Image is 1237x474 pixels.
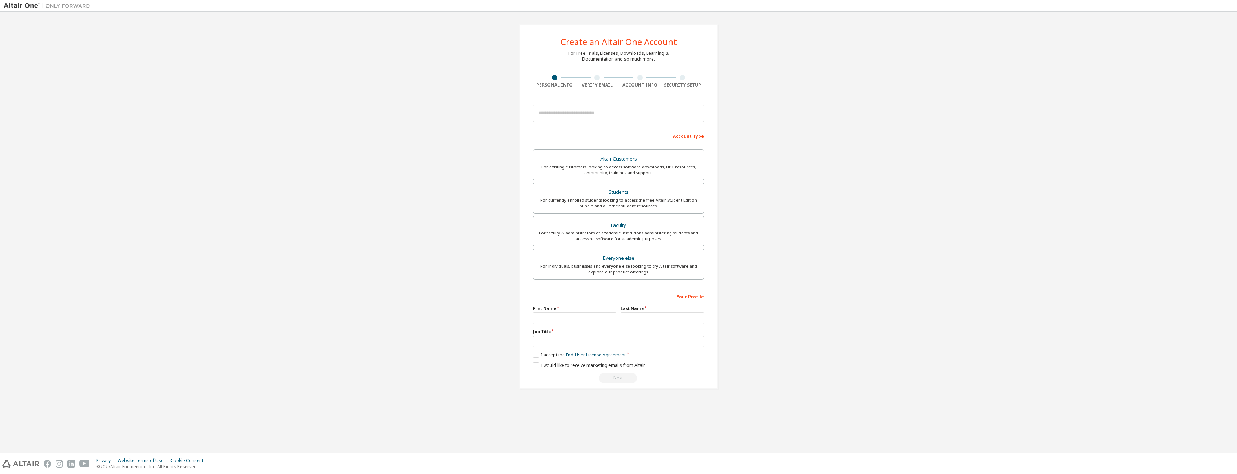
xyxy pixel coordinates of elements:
[618,82,661,88] div: Account Info
[538,230,699,242] div: For faculty & administrators of academic institutions administering students and accessing softwa...
[118,458,170,464] div: Website Terms of Use
[538,197,699,209] div: For currently enrolled students looking to access the free Altair Student Edition bundle and all ...
[533,82,576,88] div: Personal Info
[538,220,699,231] div: Faculty
[67,460,75,468] img: linkedin.svg
[538,253,699,263] div: Everyone else
[568,51,669,62] div: For Free Trials, Licenses, Downloads, Learning & Documentation and so much more.
[538,164,699,176] div: For existing customers looking to access software downloads, HPC resources, community, trainings ...
[170,458,208,464] div: Cookie Consent
[96,464,208,470] p: © 2025 Altair Engineering, Inc. All Rights Reserved.
[533,329,704,334] label: Job Title
[56,460,63,468] img: instagram.svg
[533,290,704,302] div: Your Profile
[661,82,704,88] div: Security Setup
[79,460,90,468] img: youtube.svg
[533,352,626,358] label: I accept the
[560,38,677,46] div: Create an Altair One Account
[538,154,699,164] div: Altair Customers
[2,460,39,468] img: altair_logo.svg
[576,82,619,88] div: Verify Email
[44,460,51,468] img: facebook.svg
[621,306,704,311] label: Last Name
[533,130,704,141] div: Account Type
[4,2,94,9] img: Altair One
[533,373,704,383] div: Read and acccept EULA to continue
[538,263,699,275] div: For individuals, businesses and everyone else looking to try Altair software and explore our prod...
[566,352,626,358] a: End-User License Agreement
[96,458,118,464] div: Privacy
[538,187,699,197] div: Students
[533,362,645,368] label: I would like to receive marketing emails from Altair
[533,306,616,311] label: First Name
